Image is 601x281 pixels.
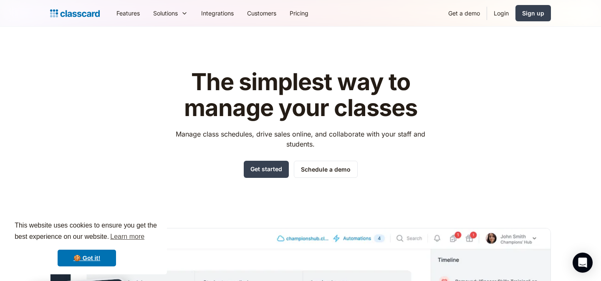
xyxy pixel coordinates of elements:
div: Sign up [522,9,544,18]
div: Solutions [153,9,178,18]
a: Pricing [283,4,315,23]
div: Open Intercom Messenger [573,253,593,273]
h1: The simplest way to manage your classes [168,69,433,121]
a: learn more about cookies [109,230,146,243]
div: Solutions [146,4,194,23]
a: Schedule a demo [294,161,358,178]
a: Login [487,4,515,23]
a: Get a demo [442,4,487,23]
a: home [50,8,100,19]
a: Get started [244,161,289,178]
div: cookieconsent [7,213,167,274]
a: Features [110,4,146,23]
a: dismiss cookie message [58,250,116,266]
a: Integrations [194,4,240,23]
span: This website uses cookies to ensure you get the best experience on our website. [15,220,159,243]
p: Manage class schedules, drive sales online, and collaborate with your staff and students. [168,129,433,149]
a: Sign up [515,5,551,21]
a: Customers [240,4,283,23]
